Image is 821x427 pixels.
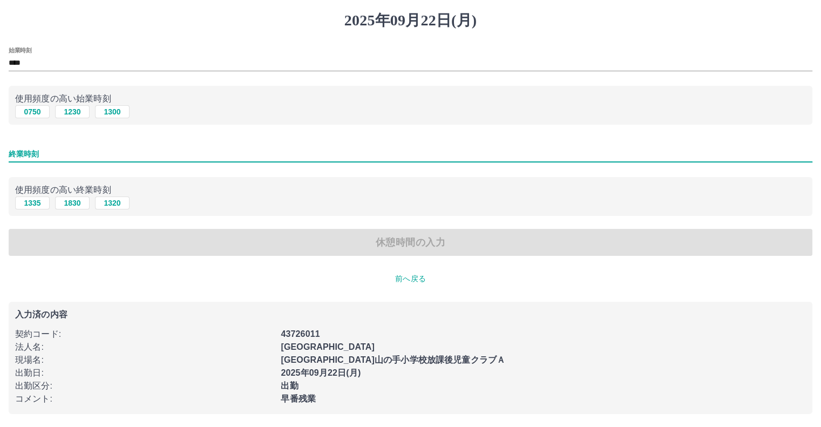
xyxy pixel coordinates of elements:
p: 使用頻度の高い終業時刻 [15,184,806,196]
p: コメント : [15,392,274,405]
b: 出勤 [281,381,298,390]
b: 43726011 [281,329,320,338]
p: 出勤区分 : [15,379,274,392]
button: 1230 [55,105,90,118]
p: 使用頻度の高い始業時刻 [15,92,806,105]
h1: 2025年09月22日(月) [9,11,812,30]
b: [GEOGRAPHIC_DATA] [281,342,375,351]
p: 出勤日 : [15,367,274,379]
p: 入力済の内容 [15,310,806,319]
b: 早番残業 [281,394,316,403]
button: 0750 [15,105,50,118]
b: 2025年09月22日(月) [281,368,361,377]
p: 法人名 : [15,341,274,354]
button: 1300 [95,105,130,118]
p: 契約コード : [15,328,274,341]
label: 始業時刻 [9,46,31,54]
p: 前へ戻る [9,273,812,284]
button: 1320 [95,196,130,209]
button: 1830 [55,196,90,209]
p: 現場名 : [15,354,274,367]
b: [GEOGRAPHIC_DATA]山の手小学校放課後児童クラブＡ [281,355,505,364]
button: 1335 [15,196,50,209]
